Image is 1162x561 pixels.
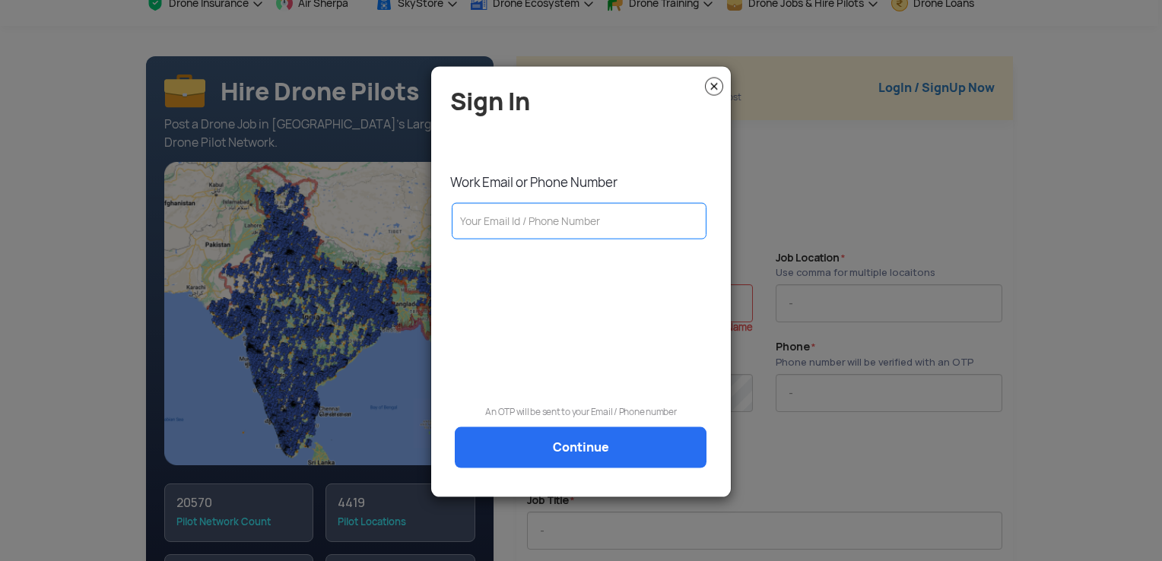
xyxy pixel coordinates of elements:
[443,404,719,420] p: An OTP will be sent to your Email / Phone number
[450,174,719,191] p: Work Email or Phone Number
[455,427,706,468] a: Continue
[450,88,719,115] h4: Sign In
[452,203,706,239] input: Your Email Id / Phone Number
[705,78,723,96] img: close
